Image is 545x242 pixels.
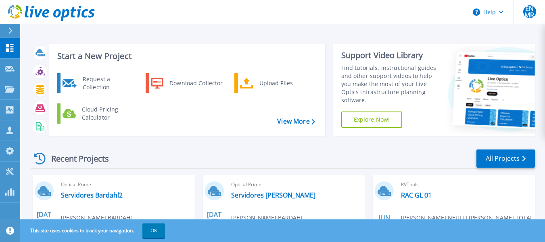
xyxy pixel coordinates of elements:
a: Request a Collection [57,73,140,93]
span: RVTools [401,180,530,189]
a: Servidores Bardahl2 [61,191,123,199]
div: Support Video Library [341,50,442,61]
div: Cloud Pricing Calculator [78,105,138,122]
a: Servidores [PERSON_NAME] [231,191,315,199]
a: RAC GL 01 [401,191,432,199]
span: This site uses cookies to track your navigation. [22,223,165,238]
a: Download Collector [146,73,228,93]
span: [PERSON_NAME] , BARDAHL [231,213,303,222]
a: Explore Now! [341,112,403,128]
span: ENMR [523,5,536,18]
div: Request a Collection [79,75,138,91]
a: All Projects [476,149,535,168]
div: Download Collector [165,75,226,91]
div: Upload Files [255,75,315,91]
a: View More [277,118,315,125]
span: Optical Prime [61,180,190,189]
span: [PERSON_NAME] NEUFTI [PERSON_NAME] , TOTAL PLAY TELECOMUNICACIONES SA DE CV [401,213,535,231]
div: Recent Projects [31,149,120,168]
div: [DATE] 2025 [207,212,222,242]
div: [DATE] 2025 [36,212,52,242]
h3: Start a New Project [57,52,315,61]
button: OK [142,223,165,238]
div: JUN 2025 [377,212,392,242]
span: [PERSON_NAME] , BARDAHL [61,213,133,222]
a: Upload Files [234,73,317,93]
span: Optical Prime [231,180,360,189]
div: Find tutorials, instructional guides and other support videos to help you make the most of your L... [341,64,442,104]
a: Cloud Pricing Calculator [57,103,140,124]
